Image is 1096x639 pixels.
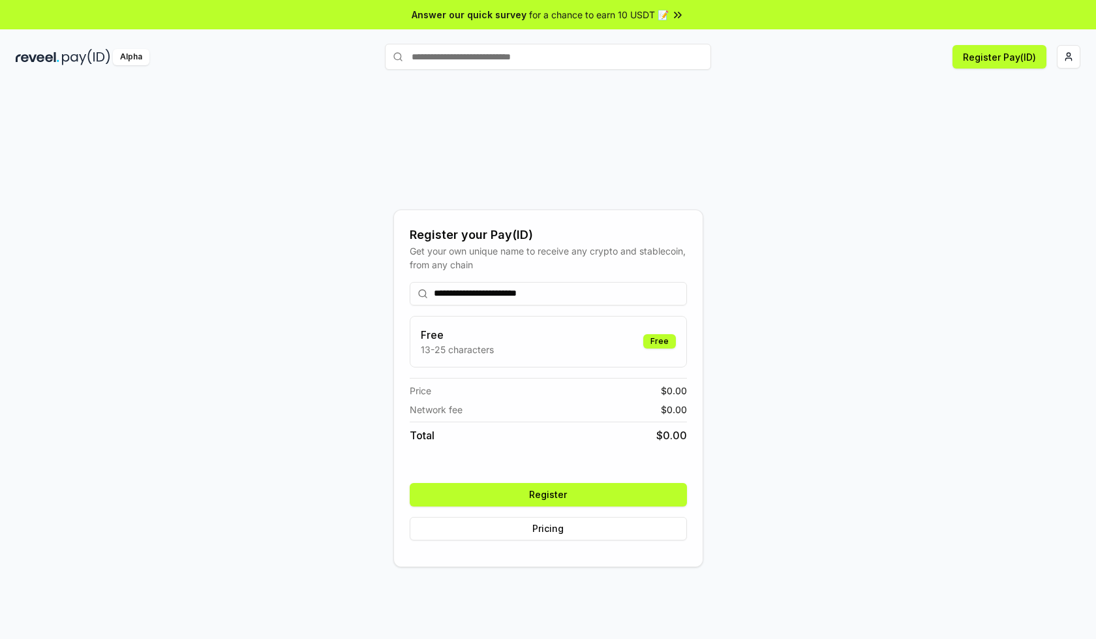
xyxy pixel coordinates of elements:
div: Get your own unique name to receive any crypto and stablecoin, from any chain [410,244,687,272]
span: $ 0.00 [656,428,687,443]
div: Free [643,334,676,349]
span: $ 0.00 [661,403,687,416]
img: pay_id [62,49,110,65]
div: Register your Pay(ID) [410,226,687,244]
span: for a chance to earn 10 USDT 📝 [529,8,669,22]
span: Network fee [410,403,463,416]
span: Answer our quick survey [412,8,526,22]
img: reveel_dark [16,49,59,65]
span: Price [410,384,431,397]
div: Alpha [113,49,149,65]
p: 13-25 characters [421,343,494,356]
button: Register [410,483,687,507]
span: $ 0.00 [661,384,687,397]
button: Pricing [410,517,687,540]
span: Total [410,428,434,443]
h3: Free [421,327,494,343]
button: Register Pay(ID) [952,45,1046,69]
